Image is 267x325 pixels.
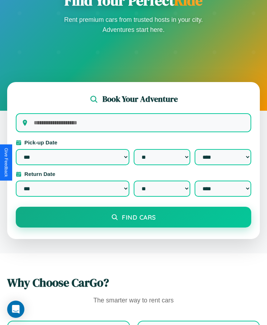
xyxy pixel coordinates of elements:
[16,139,251,145] label: Pick-up Date
[7,295,260,306] p: The smarter way to rent cars
[16,207,251,228] button: Find Cars
[7,301,24,318] div: Open Intercom Messenger
[7,275,260,291] h2: Why Choose CarGo?
[16,171,251,177] label: Return Date
[62,15,205,35] p: Rent premium cars from trusted hosts in your city. Adventures start here.
[4,148,9,177] div: Give Feedback
[102,94,178,105] h2: Book Your Adventure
